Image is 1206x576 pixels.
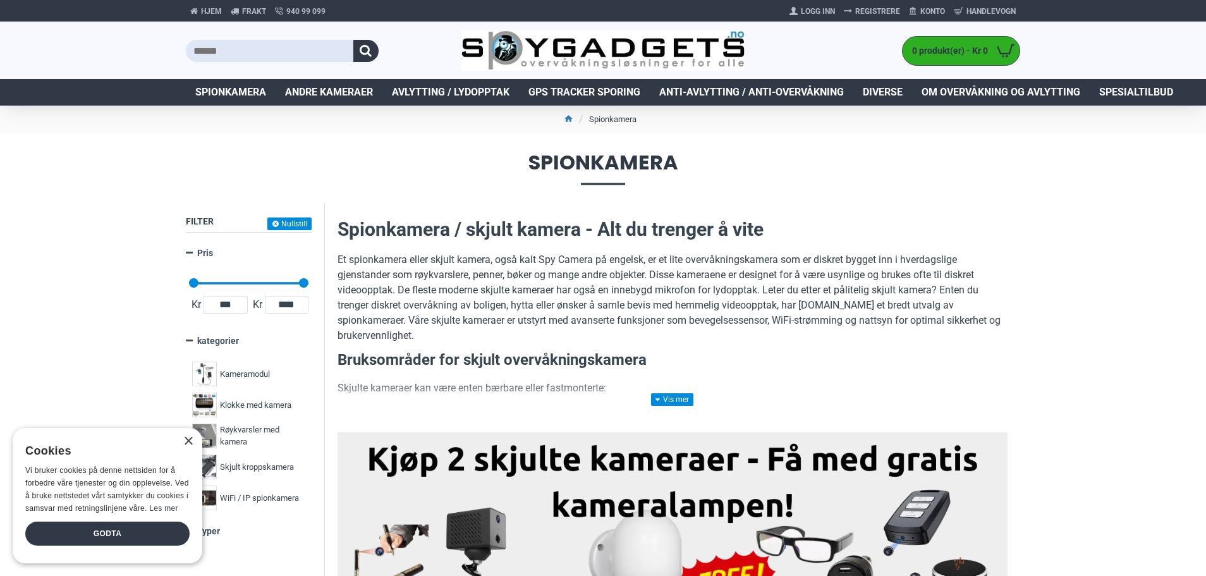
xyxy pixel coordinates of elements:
span: Konto [920,6,945,17]
img: WiFi / IP spionkamera [192,486,217,510]
div: Close [183,437,193,446]
span: Diverse [863,85,903,100]
div: Cookies [25,438,181,465]
span: Logg Inn [801,6,835,17]
span: Vi bruker cookies på denne nettsiden for å forbedre våre tjenester og din opplevelse. Ved å bruke... [25,466,189,512]
strong: Bærbare spionkameraer: [363,403,478,415]
span: Filter [186,216,214,226]
span: Kameramodul [220,368,270,381]
span: Skjult kroppskamera [220,461,294,474]
span: Andre kameraer [285,85,373,100]
h2: Spionkamera / skjult kamera - Alt du trenger å vite [338,216,1008,243]
span: Kr [250,297,265,312]
img: Klokke med kamera [192,393,217,417]
span: Frakt [242,6,266,17]
a: Anti-avlytting / Anti-overvåkning [650,79,853,106]
span: Kr [189,297,204,312]
a: Spesialtilbud [1090,79,1183,106]
span: Handlevogn [966,6,1016,17]
span: 0 produkt(er) - Kr 0 [903,44,991,58]
span: Spionkamera [195,85,266,100]
a: Handlevogn [949,1,1020,21]
img: Røykvarsler med kamera [192,424,217,448]
img: SpyGadgets.no [461,30,745,71]
span: Spionkamera [186,152,1020,185]
li: Disse kan tas med overalt og brukes til skjult filming i situasjoner der diskresjon er nødvendig ... [363,402,1008,432]
p: Et spionkamera eller skjult kamera, også kalt Spy Camera på engelsk, er et lite overvåkningskamer... [338,252,1008,343]
a: Pris [186,242,312,264]
a: Konto [904,1,949,21]
a: Andre kameraer [276,79,382,106]
a: GPS Tracker Sporing [519,79,650,106]
span: 940 99 099 [286,6,326,17]
a: 0 produkt(er) - Kr 0 [903,37,1020,65]
a: Les mer, opens a new window [149,504,178,513]
span: Avlytting / Lydopptak [392,85,509,100]
a: Spionkamera [186,79,276,106]
div: Godta [25,522,190,546]
h3: Bruksområder for skjult overvåkningskamera [338,350,1008,371]
button: Nullstill [267,218,312,230]
span: WiFi / IP spionkamera [220,492,299,505]
span: Hjem [201,6,222,17]
span: Klokke med kamera [220,399,291,412]
img: Skjult kroppskamera [192,455,217,479]
span: Røykvarsler med kamera [220,424,302,448]
a: Diverse [853,79,912,106]
a: Logg Inn [785,1,839,21]
p: Skjulte kameraer kan være enten bærbare eller fastmonterte: [338,381,1008,396]
a: kategorier [186,330,312,352]
span: Anti-avlytting / Anti-overvåkning [659,85,844,100]
span: Om overvåkning og avlytting [922,85,1080,100]
span: GPS Tracker Sporing [528,85,640,100]
span: Registrere [855,6,900,17]
a: Om overvåkning og avlytting [912,79,1090,106]
a: Registrere [839,1,904,21]
a: Avlytting / Lydopptak [382,79,519,106]
a: Typer [186,520,312,542]
img: Kameramodul [192,362,217,386]
span: Spesialtilbud [1099,85,1173,100]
